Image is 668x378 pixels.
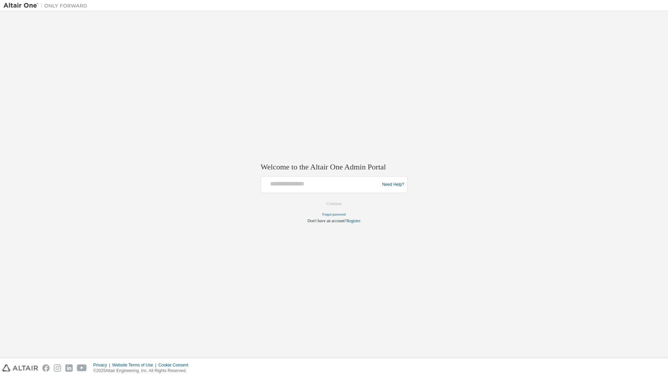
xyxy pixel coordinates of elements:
[2,364,38,372] img: altair_logo.svg
[347,219,361,224] a: Register
[65,364,73,372] img: linkedin.svg
[3,2,91,9] img: Altair One
[112,362,158,368] div: Website Terms of Use
[307,219,347,224] span: Don't have an account?
[322,213,346,217] a: Forgot password
[261,162,407,172] h2: Welcome to the Altair One Admin Portal
[77,364,87,372] img: youtube.svg
[93,362,112,368] div: Privacy
[93,368,193,374] p: © 2025 Altair Engineering, Inc. All Rights Reserved.
[158,362,192,368] div: Cookie Consent
[42,364,50,372] img: facebook.svg
[54,364,61,372] img: instagram.svg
